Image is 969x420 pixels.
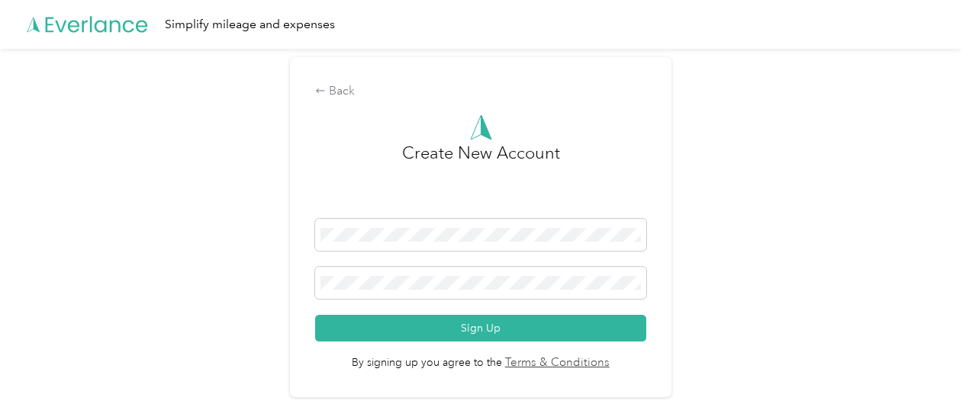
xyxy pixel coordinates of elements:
h3: Create New Account [402,140,560,219]
a: Terms & Conditions [502,354,610,372]
div: Back [315,82,646,101]
div: Simplify mileage and expenses [165,15,335,34]
span: By signing up you agree to the [315,341,646,372]
button: Sign Up [315,315,646,341]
